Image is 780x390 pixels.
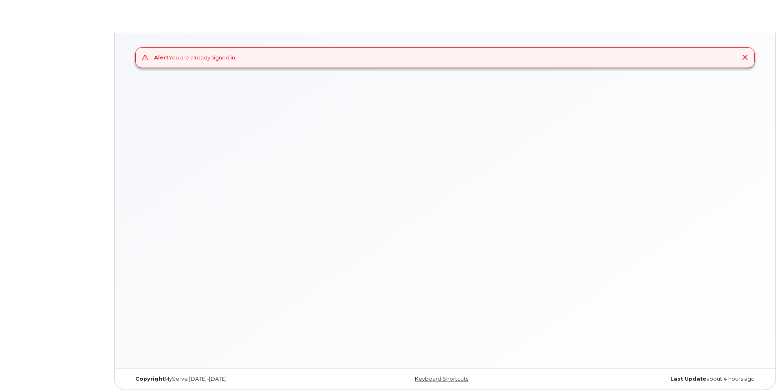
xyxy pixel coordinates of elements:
[129,376,340,382] div: MyServe [DATE]–[DATE]
[154,54,169,61] strong: Alert
[135,376,165,382] strong: Copyright
[670,376,706,382] strong: Last Update
[550,376,761,382] div: about 4 hours ago
[154,54,236,61] div: You are already signed in.
[415,376,468,382] a: Keyboard Shortcuts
